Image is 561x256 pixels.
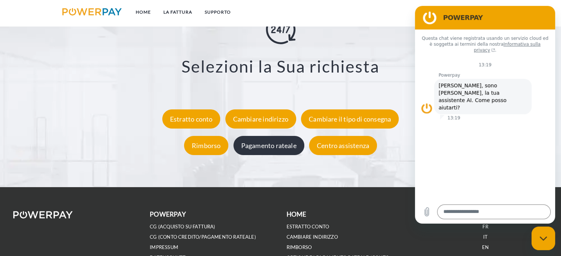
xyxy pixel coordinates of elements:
a: Estratto conto [160,115,222,123]
a: RIMBORSO [287,244,312,250]
div: Estratto conto [162,109,221,129]
img: online-shopping.svg [266,14,295,44]
a: Supporto [198,6,237,19]
a: Centro assistenza [307,141,379,150]
h3: Selezioni la Sua richiesta [37,56,524,76]
div: Cambiare il tipo di consegna [301,109,399,129]
div: Centro assistenza [309,136,377,155]
a: ESTRATTO CONTO [287,224,329,230]
img: logo-powerpay.svg [62,8,122,15]
div: Pagamento rateale [233,136,304,155]
a: LA FATTURA [157,6,198,19]
b: POWERPAY [150,210,186,218]
a: CG (Conto Credito/Pagamento rateale) [150,234,256,240]
img: logo-powerpay-white.svg [13,211,73,218]
div: Cambiare indirizzo [225,109,296,129]
a: EN [482,244,489,250]
a: IT [483,234,488,240]
a: CG [464,6,484,19]
iframe: Finestra di messaggistica [415,6,555,224]
a: Rimborso [182,141,230,150]
a: IMPRESSUM [150,244,178,250]
a: FR [482,224,488,230]
a: CAMBIARE INDIRIZZO [287,234,338,240]
b: Home [287,210,307,218]
a: Home [129,6,157,19]
a: Pagamento rateale [232,141,306,150]
a: Cambiare indirizzo [224,115,298,123]
div: Rimborso [184,136,228,155]
iframe: Pulsante per aprire la finestra di messaggistica, conversazione in corso [531,227,555,250]
a: Cambiare il tipo di consegna [299,115,401,123]
a: CG (Acquisto su fattura) [150,224,215,230]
